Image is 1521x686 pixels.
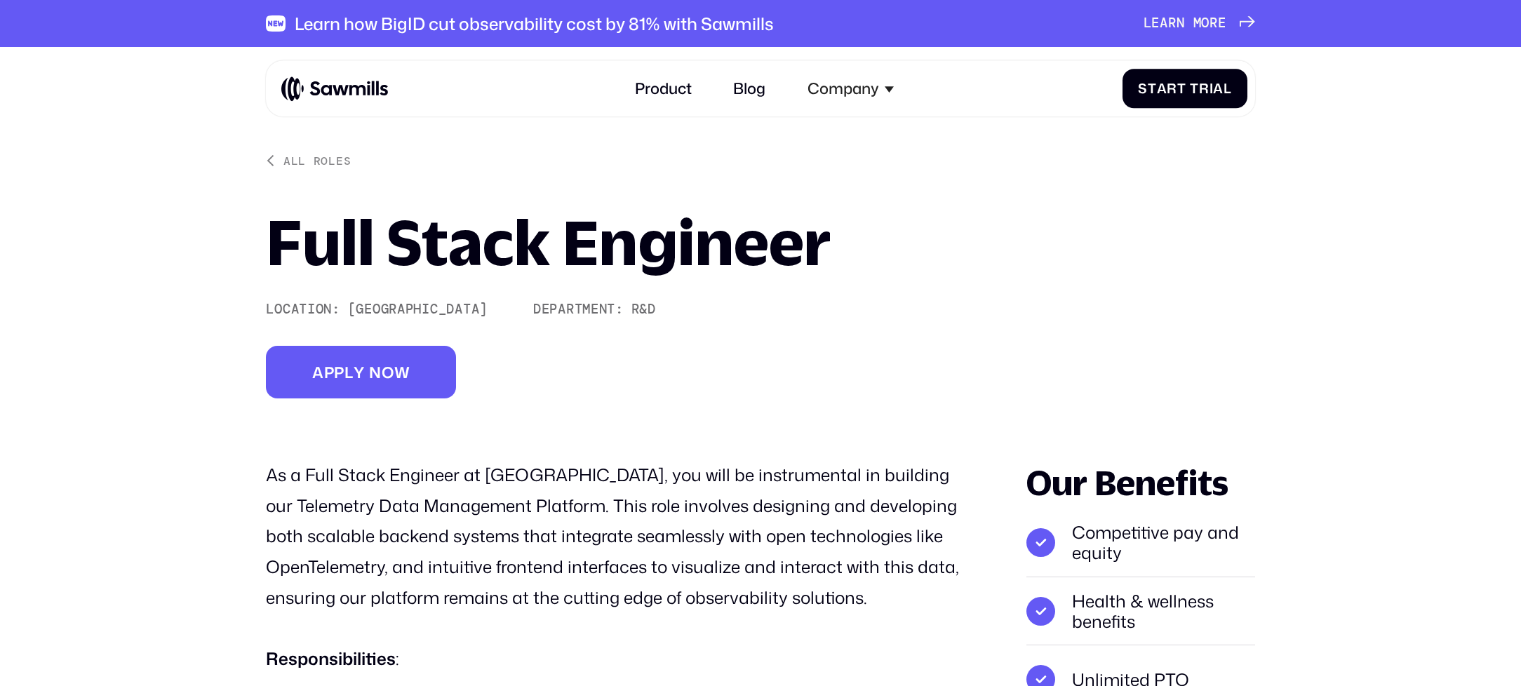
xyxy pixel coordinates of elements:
span: p [324,363,335,382]
span: L [1144,15,1152,32]
p: : [266,643,965,674]
span: l [344,363,354,382]
div: Company [808,79,879,97]
div: All roles [283,154,351,168]
span: S [1138,81,1148,97]
span: r [1168,15,1177,32]
span: a [1160,15,1168,32]
a: Learnmore [1144,15,1255,32]
span: t [1177,81,1186,97]
span: i [1210,81,1214,97]
span: w [394,363,410,382]
div: Learn how BigID cut observability cost by 81% with Sawmills [295,13,774,34]
li: Competitive pay and equity [1026,509,1254,577]
p: As a Full Stack Engineer at [GEOGRAPHIC_DATA], you will be instrumental in building our Telemetry... [266,459,965,613]
span: e [1151,15,1160,32]
span: r [1167,81,1177,97]
span: n [369,363,382,382]
div: R&D [631,302,656,318]
div: Our Benefits [1026,459,1254,505]
div: Department: [533,302,624,318]
a: Blog [722,68,777,109]
h1: Full Stack Engineer [266,211,831,273]
span: p [334,363,344,382]
span: t [1148,81,1157,97]
div: [GEOGRAPHIC_DATA] [348,302,488,318]
a: Product [624,68,704,109]
a: StartTrial [1123,69,1247,108]
div: Company [796,68,906,109]
span: n [1177,15,1185,32]
a: Applynow [266,346,456,398]
div: Location: [266,302,340,318]
li: Health & wellness benefits [1026,577,1254,646]
span: l [1224,81,1232,97]
span: a [1213,81,1224,97]
span: a [1157,81,1167,97]
span: r [1210,15,1218,32]
span: y [354,363,365,382]
span: A [312,363,324,382]
span: r [1199,81,1210,97]
span: e [1218,15,1226,32]
span: T [1190,81,1199,97]
span: o [382,363,394,382]
span: m [1193,15,1202,32]
a: All roles [266,154,351,168]
span: o [1201,15,1210,32]
strong: Responsibilities [266,646,396,671]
